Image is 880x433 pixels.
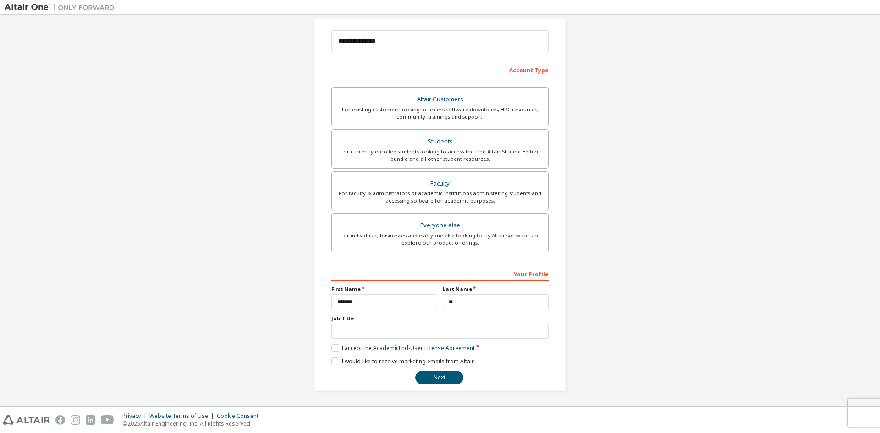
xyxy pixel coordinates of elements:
div: Your Profile [331,266,549,281]
label: Job Title [331,315,549,322]
div: For existing customers looking to access software downloads, HPC resources, community, trainings ... [337,106,543,121]
div: Website Terms of Use [149,412,217,420]
label: Last Name [443,285,549,293]
img: Altair One [5,3,119,12]
div: Cookie Consent [217,412,264,420]
a: Academic End-User License Agreement [373,344,475,352]
div: Students [337,135,543,148]
div: Privacy [122,412,149,420]
img: facebook.svg [55,415,65,425]
div: For faculty & administrators of academic institutions administering students and accessing softwa... [337,190,543,204]
img: altair_logo.svg [3,415,50,425]
label: I would like to receive marketing emails from Altair [331,357,474,365]
div: Altair Customers [337,93,543,106]
div: Faculty [337,177,543,190]
div: For individuals, businesses and everyone else looking to try Altair software and explore our prod... [337,232,543,247]
div: Everyone else [337,219,543,232]
div: For currently enrolled students looking to access the free Altair Student Edition bundle and all ... [337,148,543,163]
img: youtube.svg [101,415,114,425]
label: I accept the [331,344,475,352]
img: linkedin.svg [86,415,95,425]
div: Account Type [331,62,549,77]
img: instagram.svg [71,415,80,425]
p: © 2025 Altair Engineering, Inc. All Rights Reserved. [122,420,264,428]
button: Next [415,371,463,384]
label: First Name [331,285,437,293]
